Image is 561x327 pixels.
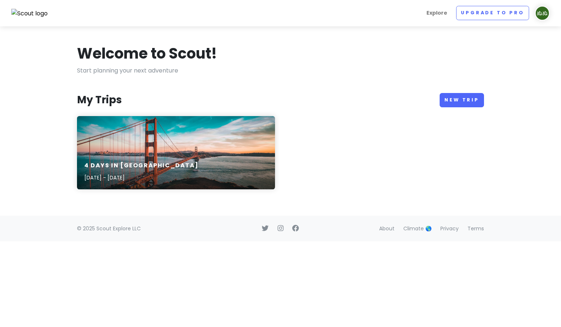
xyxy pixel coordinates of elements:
h3: My Trips [77,93,122,107]
p: Start planning your next adventure [77,66,484,75]
a: 4 Days in [GEOGRAPHIC_DATA][DATE] - [DATE] [77,116,275,189]
p: [DATE] - [DATE] [84,174,198,182]
a: Terms [467,225,484,232]
a: Upgrade to Pro [456,6,529,20]
img: User profile [535,6,550,21]
a: Climate 🌎 [403,225,432,232]
img: Scout logo [11,9,48,18]
a: About [379,225,395,232]
h1: Welcome to Scout! [77,44,217,63]
a: New Trip [440,93,484,107]
a: Privacy [440,225,459,232]
a: Explore [423,6,450,20]
h6: 4 Days in [GEOGRAPHIC_DATA] [84,162,198,170]
span: © 2025 Scout Explore LLC [77,225,141,232]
